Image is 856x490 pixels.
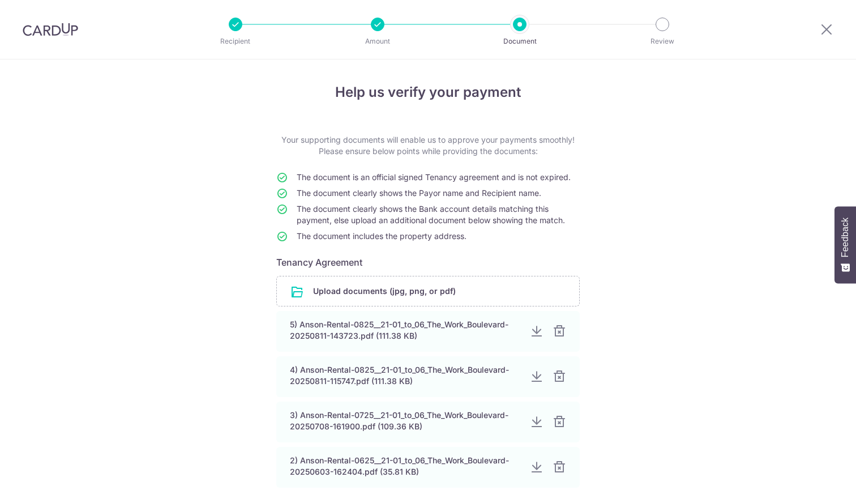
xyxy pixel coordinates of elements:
[297,231,466,241] span: The document includes the property address.
[336,36,420,47] p: Amount
[276,134,580,157] p: Your supporting documents will enable us to approve your payments smoothly! Please ensure below p...
[840,218,850,257] span: Feedback
[290,455,521,478] div: 2) Anson-Rental-0625__21-01_to_06_The_Work_Boulevard-20250603-162404.pdf (35.81 KB)
[297,172,571,182] span: The document is an official signed Tenancy agreement and is not expired.
[194,36,277,47] p: Recipient
[276,255,580,269] h6: Tenancy Agreement
[297,188,541,198] span: The document clearly shows the Payor name and Recipient name.
[290,410,521,432] div: 3) Anson-Rental-0725__21-01_to_06_The_Work_Boulevard-20250708-161900.pdf (109.36 KB)
[620,36,704,47] p: Review
[834,206,856,283] button: Feedback - Show survey
[290,319,521,342] div: 5) Anson-Rental-0825__21-01_to_06_The_Work_Boulevard-20250811-143723.pdf (111.38 KB)
[23,23,78,36] img: CardUp
[276,82,580,103] h4: Help us verify your payment
[290,364,521,387] div: 4) Anson-Rental-0825__21-01_to_06_The_Work_Boulevard-20250811-115747.pdf (111.38 KB)
[276,276,580,306] div: Upload documents (jpg, png, or pdf)
[297,204,565,225] span: The document clearly shows the Bank account details matching this payment, else upload an additio...
[478,36,562,47] p: Document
